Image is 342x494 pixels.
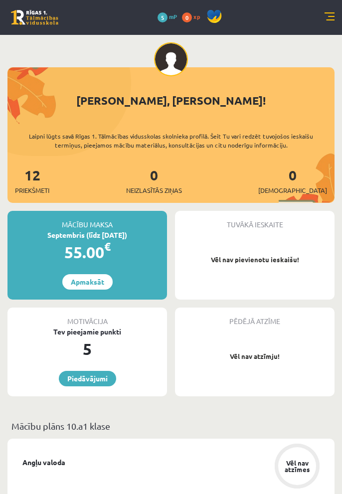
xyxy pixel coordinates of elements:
[126,166,182,195] a: 0Neizlasītās ziņas
[154,42,188,76] img: Pāvels Grišāns
[15,185,49,195] span: Priekšmeti
[11,10,58,25] a: Rīgas 1. Tālmācības vidusskola
[62,274,113,290] a: Apmaksāt
[258,185,327,195] span: [DEMOGRAPHIC_DATA]
[104,239,111,254] span: €
[180,255,330,265] p: Vēl nav pievienotu ieskaišu!
[11,419,331,433] p: Mācību plāns 10.a1 klase
[7,132,335,150] div: Laipni lūgts savā Rīgas 1. Tālmācības vidusskolas skolnieka profilā. Šeit Tu vari redzēt tuvojošo...
[169,12,177,20] span: mP
[7,327,167,337] div: Tev pieejamie punkti
[158,12,168,22] span: 5
[7,92,335,109] div: [PERSON_NAME], [PERSON_NAME]!
[182,12,205,20] a: 0 xp
[7,211,167,230] div: Mācību maksa
[180,351,330,361] p: Vēl nav atzīmju!
[126,185,182,195] span: Neizlasītās ziņas
[258,166,327,195] a: 0[DEMOGRAPHIC_DATA]
[193,12,200,20] span: xp
[7,308,167,327] div: Motivācija
[15,166,49,195] a: 12Priekšmeti
[7,230,167,240] div: Septembris (līdz [DATE])
[265,444,330,491] a: Vēl nav atzīmes
[22,457,65,468] a: Angļu valoda
[175,211,335,230] div: Tuvākā ieskaite
[175,308,335,327] div: Pēdējā atzīme
[283,460,311,473] div: Vēl nav atzīmes
[59,371,116,386] a: Piedāvājumi
[182,12,192,22] span: 0
[7,240,167,264] div: 55.00
[7,337,167,361] div: 5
